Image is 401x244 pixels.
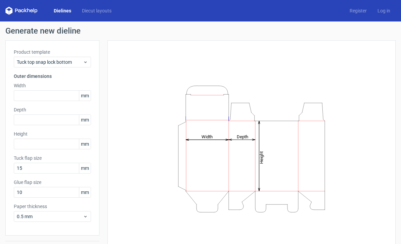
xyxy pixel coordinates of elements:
[79,187,91,197] span: mm
[14,73,91,80] h3: Outer dimensions
[14,179,91,186] label: Glue flap size
[14,106,91,113] label: Depth
[79,163,91,173] span: mm
[259,151,264,163] tspan: Height
[14,131,91,137] label: Height
[202,134,213,139] tspan: Width
[48,7,77,14] a: Dielines
[79,91,91,101] span: mm
[77,7,117,14] a: Diecut layouts
[14,49,91,55] label: Product template
[237,134,248,139] tspan: Depth
[344,7,372,14] a: Register
[79,139,91,149] span: mm
[79,115,91,125] span: mm
[14,203,91,210] label: Paper thickness
[17,213,83,220] span: 0.5 mm
[372,7,396,14] a: Log in
[17,59,83,65] span: Tuck top snap lock bottom
[14,82,91,89] label: Width
[5,27,396,35] h1: Generate new dieline
[14,155,91,161] label: Tuck flap size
